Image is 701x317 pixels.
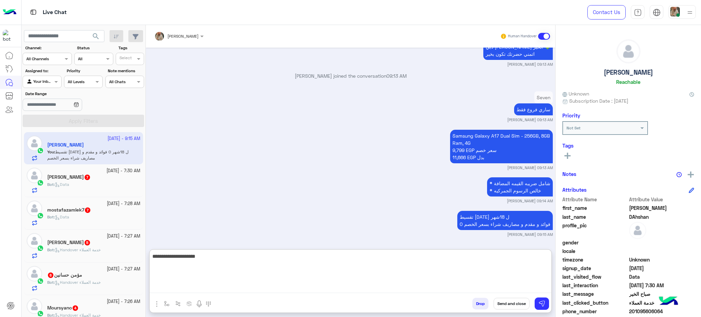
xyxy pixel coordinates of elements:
[47,280,55,285] b: :
[566,125,581,130] b: Not Set
[457,211,553,230] p: 14/10/2025, 9:15 AM
[47,214,54,219] span: Bot
[85,207,90,213] span: 7
[629,213,694,220] span: DAhshan
[562,248,628,255] span: locale
[161,298,173,309] button: select flow
[27,299,42,314] img: defaultAdmin.png
[37,310,44,317] img: WhatsApp
[29,8,38,16] img: tab
[507,198,553,204] small: [PERSON_NAME] 09:14 AM
[507,62,553,67] small: [PERSON_NAME] 09:13 AM
[47,240,91,245] h5: Ali Hassan
[487,177,553,196] p: 14/10/2025, 9:14 AM
[629,282,694,289] span: 2025-10-14T04:30:50.988Z
[25,68,61,74] label: Assigned to:
[629,222,646,239] img: defaultAdmin.png
[37,245,44,252] img: WhatsApp
[47,305,79,311] h5: Moursyano
[538,300,545,307] img: send message
[25,91,102,97] label: Date Range
[629,248,694,255] span: null
[631,5,645,20] a: tab
[55,247,101,252] span: Handover خدمة العملاء
[92,32,100,40] span: search
[653,9,661,16] img: tab
[562,204,628,212] span: first_name
[77,45,112,51] label: Status
[107,201,140,207] small: [DATE] - 7:28 AM
[562,142,694,149] h6: Tags
[107,233,140,240] small: [DATE] - 7:27 AM
[67,68,102,74] label: Priority
[106,168,140,174] small: [DATE] - 7:30 AM
[47,182,55,187] b: :
[173,298,184,309] button: Trigger scenario
[657,290,680,314] img: hulul-logo.png
[108,68,143,74] label: Note mentions
[514,103,553,115] p: 14/10/2025, 9:13 AM
[3,30,15,42] img: 1403182699927242
[88,30,104,45] button: search
[25,45,71,51] label: Channel:
[534,91,553,103] p: 14/10/2025, 9:13 AM
[569,97,628,104] span: Subscription Date : [DATE]
[562,213,628,220] span: last_name
[562,171,576,177] h6: Notes
[686,8,694,17] img: profile
[562,222,628,238] span: profile_pic
[562,187,587,193] h6: Attributes
[206,301,211,307] img: make a call
[27,233,42,249] img: defaultAdmin.png
[47,247,54,252] span: Bot
[507,117,553,123] small: [PERSON_NAME] 09:13 AM
[164,301,169,306] img: select flow
[153,300,161,308] img: send attachment
[629,265,694,272] span: 2025-10-14T04:24:46.884Z
[562,290,628,297] span: last_message
[507,232,553,237] small: [PERSON_NAME] 09:15 AM
[472,298,488,309] button: Drop
[27,266,42,281] img: defaultAdmin.png
[629,299,694,306] span: خدمة العملاء
[494,298,530,309] button: Send and close
[562,308,628,315] span: phone_number
[483,41,553,60] p: 14/10/2025, 9:13 AM
[23,115,144,127] button: Apply Filters
[85,175,90,180] span: 7
[629,239,694,246] span: null
[187,301,192,306] img: create order
[562,265,628,272] span: signup_date
[107,299,140,305] small: [DATE] - 7:26 AM
[629,308,694,315] span: 201095606064
[562,299,628,306] span: last_clicked_button
[55,280,101,285] span: Handover خدمة العملاء
[670,7,680,16] img: userImage
[3,5,16,20] img: Logo
[55,182,69,187] span: Data
[688,172,694,178] img: add
[450,130,553,163] p: 14/10/2025, 9:13 AM
[604,68,653,76] h5: [PERSON_NAME]
[676,172,682,177] img: notes
[85,240,90,245] span: 5
[118,45,143,51] label: Tags
[195,300,203,308] img: send voice note
[37,278,44,284] img: WhatsApp
[118,55,132,63] div: Select
[562,282,628,289] span: last_interaction
[55,214,69,219] span: Data
[184,298,195,309] button: create order
[562,273,628,280] span: last_visited_flow
[386,73,407,79] span: 09:13 AM
[617,40,640,63] img: defaultAdmin.png
[47,280,54,285] span: Bot
[629,273,694,280] span: Data
[167,34,199,39] span: [PERSON_NAME]
[629,204,694,212] span: Mohamed
[562,256,628,263] span: timezone
[107,266,140,272] small: [DATE] - 7:27 AM
[149,72,553,79] p: [PERSON_NAME] joined the conversation
[47,182,54,187] span: Bot
[43,8,67,17] p: Live Chat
